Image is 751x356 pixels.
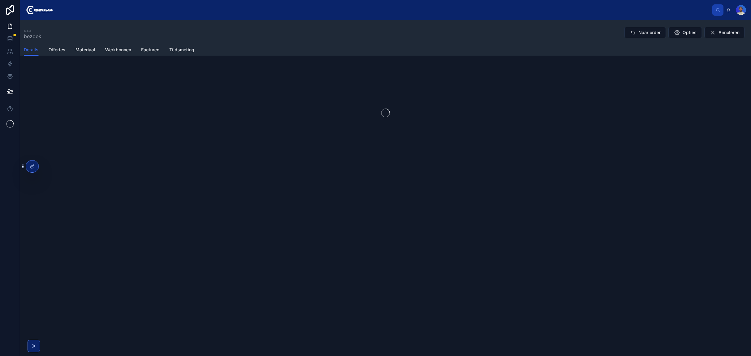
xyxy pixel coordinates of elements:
a: Werkbonnen [105,44,131,57]
a: Tijdsmeting [169,44,194,57]
a: Offertes [49,44,65,57]
a: Materiaal [75,44,95,57]
span: Details [24,47,38,53]
a: Facturen [141,44,159,57]
span: Facturen [141,47,159,53]
div: scrollable content [58,9,712,11]
span: Materiaal [75,47,95,53]
button: Naar order [624,27,666,38]
button: Opties [668,27,702,38]
span: Tijdsmeting [169,47,194,53]
img: App logo [25,5,53,15]
span: Annuleren [718,29,739,36]
span: Opties [682,29,697,36]
span: Naar order [638,29,661,36]
span: Offertes [49,47,65,53]
button: Annuleren [704,27,745,38]
span: Werkbonnen [105,47,131,53]
span: bezoek [24,33,41,40]
a: Details [24,44,38,56]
